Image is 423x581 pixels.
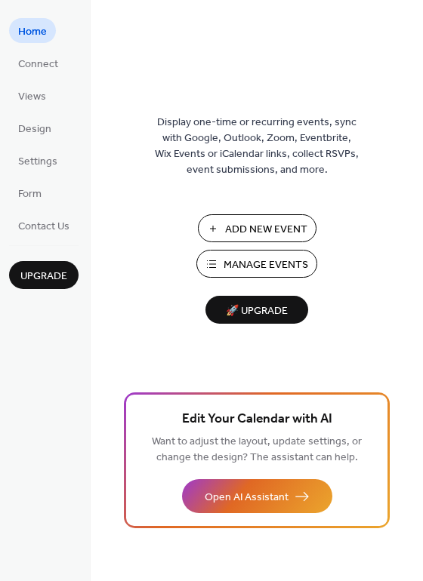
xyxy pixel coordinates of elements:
[205,296,308,324] button: 🚀 Upgrade
[9,83,55,108] a: Views
[9,18,56,43] a: Home
[18,154,57,170] span: Settings
[196,250,317,278] button: Manage Events
[225,222,307,238] span: Add New Event
[9,115,60,140] a: Design
[9,261,79,289] button: Upgrade
[182,409,332,430] span: Edit Your Calendar with AI
[18,89,46,105] span: Views
[18,24,47,40] span: Home
[20,269,67,284] span: Upgrade
[18,57,58,72] span: Connect
[9,51,67,75] a: Connect
[18,219,69,235] span: Contact Us
[18,121,51,137] span: Design
[9,148,66,173] a: Settings
[152,432,362,468] span: Want to adjust the layout, update settings, or change the design? The assistant can help.
[18,186,42,202] span: Form
[224,257,308,273] span: Manage Events
[9,213,79,238] a: Contact Us
[205,490,289,506] span: Open AI Assistant
[182,479,332,513] button: Open AI Assistant
[9,180,51,205] a: Form
[198,214,316,242] button: Add New Event
[155,115,359,178] span: Display one-time or recurring events, sync with Google, Outlook, Zoom, Eventbrite, Wix Events or ...
[215,301,299,321] span: 🚀 Upgrade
